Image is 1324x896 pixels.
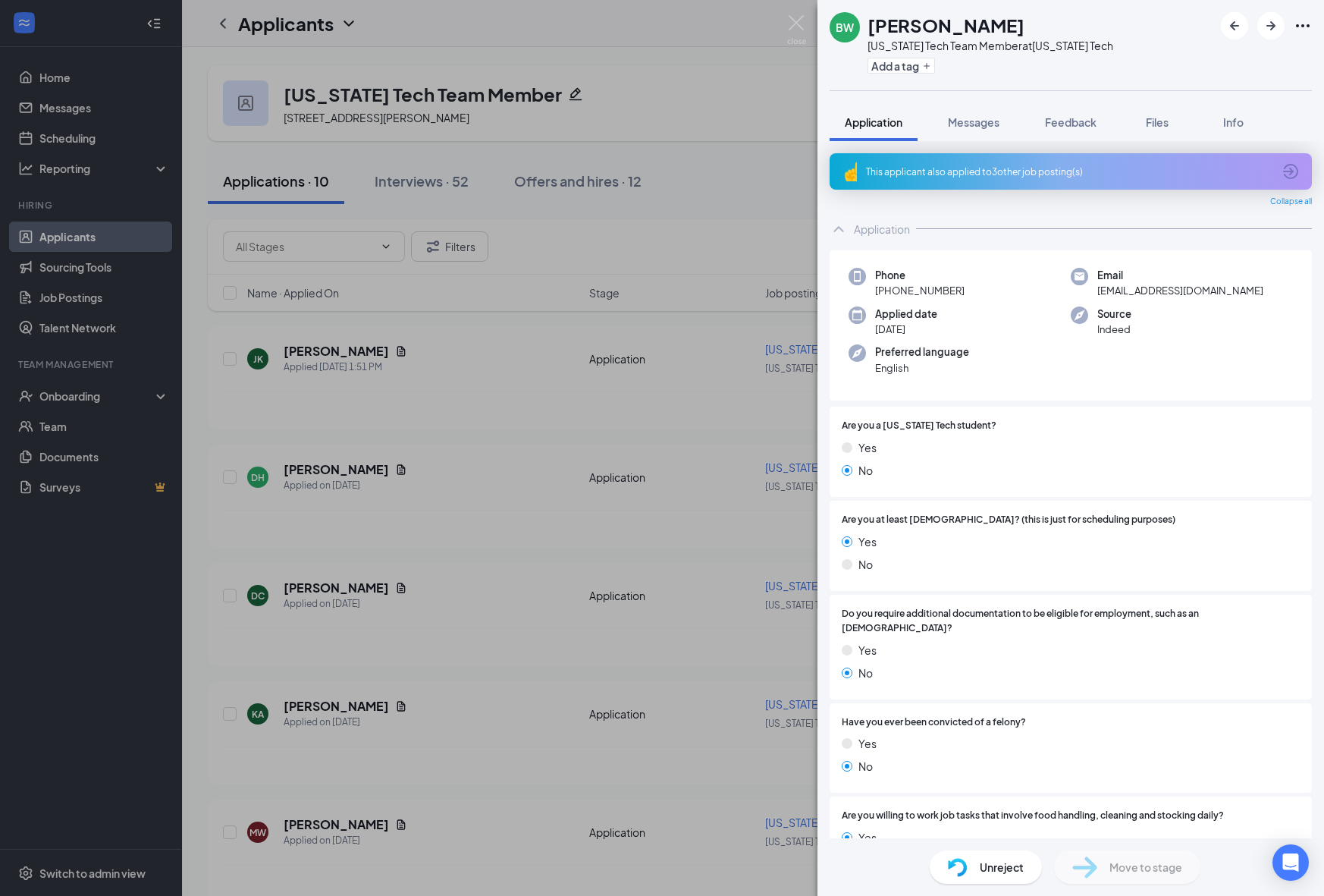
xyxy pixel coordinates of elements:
span: Yes [858,642,877,659]
span: Yes [858,829,877,846]
span: Files [1146,115,1169,129]
span: [DATE] [875,322,937,337]
span: Are you a [US_STATE] Tech student? [842,419,996,433]
span: Preferred language [875,344,969,360]
span: [PHONE_NUMBER] [875,283,965,298]
svg: ArrowLeftNew [1225,17,1244,35]
span: Are you willing to work job tasks that involve food handling, cleaning and stocking daily? [842,809,1224,823]
span: Are you at least [DEMOGRAPHIC_DATA]? (this is just for scheduling purposes) [842,513,1175,527]
span: No [858,758,873,775]
span: Email [1097,268,1263,283]
span: Indeed [1097,322,1131,337]
span: Feedback [1045,115,1097,129]
div: Open Intercom Messenger [1272,844,1309,881]
svg: Plus [922,61,931,71]
span: No [858,665,873,681]
div: Application [854,222,910,237]
span: Applied date [875,307,937,322]
span: No [858,556,873,573]
span: Have you ever been convicted of a felony? [842,715,1026,730]
span: Yes [858,533,877,550]
svg: ChevronUp [830,220,848,238]
button: PlusAdd a tag [868,58,935,74]
span: Yes [858,735,877,752]
span: Messages [948,115,999,129]
h1: [PERSON_NAME] [868,12,1024,38]
svg: ArrowCircle [1282,162,1300,181]
div: BW [836,20,854,35]
span: Application [845,115,902,129]
span: Yes [858,439,877,456]
span: Phone [875,268,965,283]
span: Do you require additional documentation to be eligible for employment, such as an [DEMOGRAPHIC_DA... [842,607,1300,636]
button: ArrowLeftNew [1221,12,1248,39]
div: [US_STATE] Tech Team Member at [US_STATE] Tech [868,38,1113,53]
span: [EMAIL_ADDRESS][DOMAIN_NAME] [1097,283,1263,298]
svg: ArrowRight [1262,17,1280,35]
span: Unreject [980,859,1024,876]
div: This applicant also applied to 3 other job posting(s) [866,165,1272,178]
span: Collapse all [1270,196,1312,208]
span: No [858,462,873,479]
span: Source [1097,307,1131,322]
span: Info [1223,115,1244,129]
span: Move to stage [1109,859,1182,876]
button: ArrowRight [1257,12,1285,39]
span: English [875,360,969,376]
svg: Ellipses [1294,17,1312,35]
